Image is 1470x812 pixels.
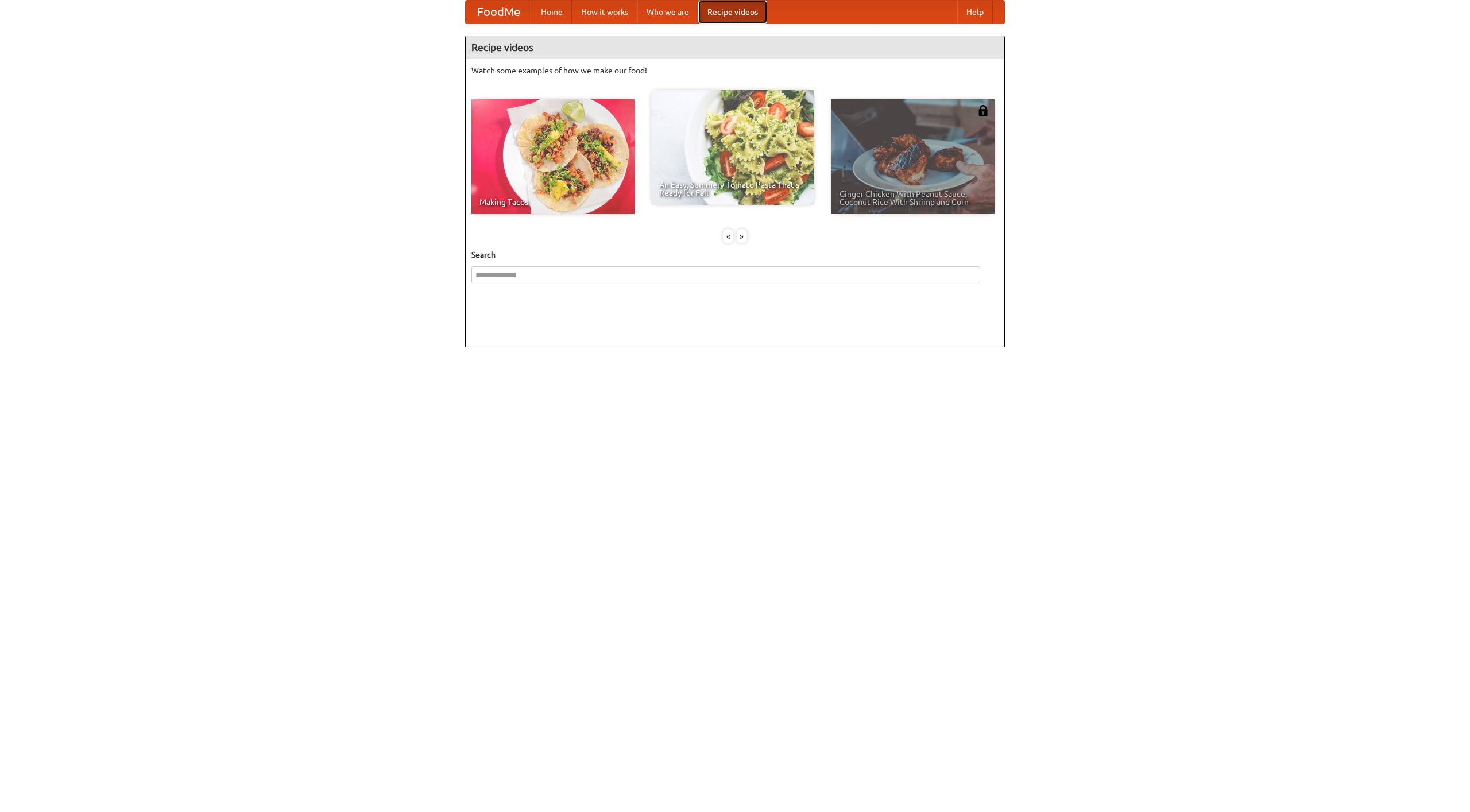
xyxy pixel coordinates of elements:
h5: Search [471,249,999,261]
img: 483408.png [977,105,989,116]
span: Making Tacos [479,198,626,206]
a: Making Tacos [471,99,635,214]
a: Help [957,1,993,24]
p: Watch some examples of how we make our food! [471,65,999,76]
a: Home [532,1,572,24]
a: Recipe videos [698,1,767,24]
div: » [737,229,747,243]
span: An Easy, Summery Tomato Pasta That's Ready for Fall [659,181,806,197]
h4: Recipe videos [466,36,1004,59]
a: Who we are [637,1,698,24]
div: « [723,229,733,243]
a: An Easy, Summery Tomato Pasta That's Ready for Fall [651,90,814,205]
a: FoodMe [466,1,532,24]
a: How it works [572,1,637,24]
